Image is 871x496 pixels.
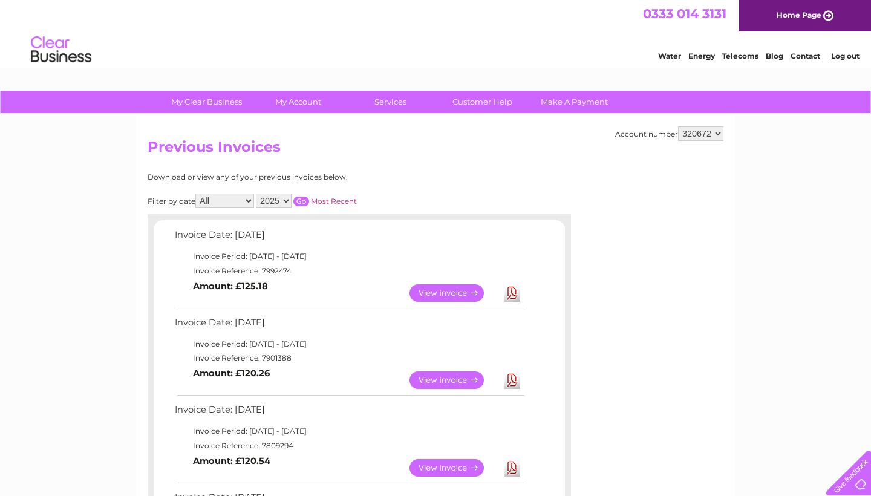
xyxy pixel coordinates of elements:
[409,284,498,302] a: View
[688,51,715,60] a: Energy
[311,197,357,206] a: Most Recent
[249,91,348,113] a: My Account
[432,91,532,113] a: Customer Help
[643,6,726,21] a: 0333 014 3131
[409,459,498,477] a: View
[172,227,526,249] td: Invoice Date: [DATE]
[409,371,498,389] a: View
[193,455,270,466] b: Amount: £120.54
[766,51,783,60] a: Blog
[504,284,520,302] a: Download
[791,51,820,60] a: Contact
[172,315,526,337] td: Invoice Date: [DATE]
[504,459,520,477] a: Download
[172,351,526,365] td: Invoice Reference: 7901388
[341,91,440,113] a: Services
[172,439,526,453] td: Invoice Reference: 7809294
[148,139,723,162] h2: Previous Invoices
[193,368,270,379] b: Amount: £120.26
[30,31,92,68] img: logo.png
[722,51,758,60] a: Telecoms
[172,402,526,424] td: Invoice Date: [DATE]
[172,337,526,351] td: Invoice Period: [DATE] - [DATE]
[172,264,526,278] td: Invoice Reference: 7992474
[193,281,268,292] b: Amount: £125.18
[831,51,860,60] a: Log out
[172,249,526,264] td: Invoice Period: [DATE] - [DATE]
[172,424,526,439] td: Invoice Period: [DATE] - [DATE]
[157,91,256,113] a: My Clear Business
[151,7,722,59] div: Clear Business is a trading name of Verastar Limited (registered in [GEOGRAPHIC_DATA] No. 3667643...
[524,91,624,113] a: Make A Payment
[148,173,465,181] div: Download or view any of your previous invoices below.
[148,194,465,208] div: Filter by date
[615,126,723,141] div: Account number
[658,51,681,60] a: Water
[504,371,520,389] a: Download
